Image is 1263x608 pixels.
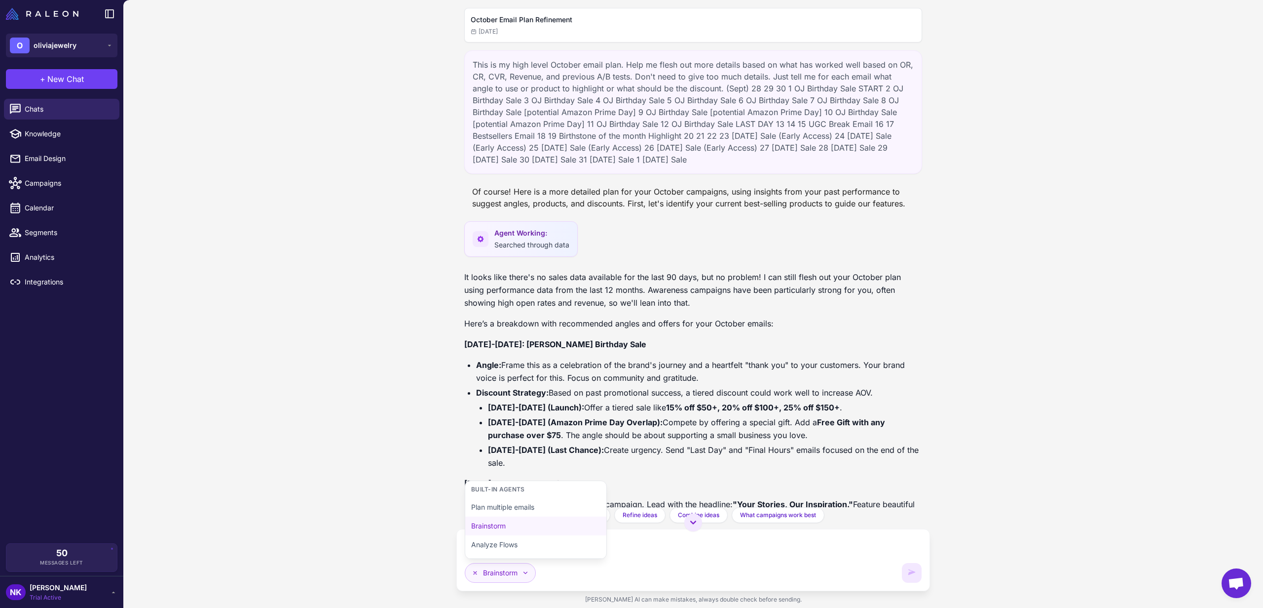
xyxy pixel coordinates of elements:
button: Brainstorm [465,517,606,535]
button: What campaigns work best [732,507,824,523]
img: Raleon Logo [6,8,78,20]
span: Integrations [25,277,111,287]
strong: [DATE]-[DATE] (Amazon Prime Day Overlap): [488,417,663,427]
span: Refine ideas [623,511,657,520]
span: Trial Active [30,593,87,602]
a: Email Design [4,148,119,169]
a: Integrations [4,272,119,292]
span: Segments [25,227,111,238]
a: Segments [4,222,119,243]
strong: 15% off $50+, 20% off $100+, 25% off $150+ [666,403,840,412]
span: + [40,73,45,85]
button: Ooliviajewelry [6,34,117,57]
span: oliviajewelry [34,40,76,51]
p: It looks like there's no sales data available for the last 90 days, but no problem! I can still f... [464,271,922,309]
button: Analyze Flows [465,535,606,554]
strong: Discount Strategy: [476,388,549,398]
strong: "Your Stories, Our Inspiration." [733,499,853,509]
span: Email Design [25,153,111,164]
button: +New Chat [6,69,117,89]
span: Campaigns [25,178,111,189]
div: O [10,38,30,53]
li: Based on past promotional success, a tiered discount could work well to increase AOV. [476,386,922,469]
span: Combine ideas [678,511,719,520]
span: Messages Left [40,559,83,567]
span: Calendar [25,203,111,213]
span: Chats [25,104,111,115]
div: Built-in Agents [465,481,606,498]
a: Knowledge [4,123,119,144]
strong: [DATE]-[DATE]: [PERSON_NAME] Birthday Sale [464,339,646,349]
a: Chats [4,99,119,120]
li: Compete by offering a special gift. Add a . The angle should be about supporting a small business... [488,416,922,442]
button: Refine ideas [614,507,666,523]
span: Analytics [25,252,111,263]
li: This is a perfect awareness campaign. Lead with the headline: Feature beautiful customer photos (... [476,498,922,536]
span: What campaigns work best [740,511,816,520]
div: This is my high level October email plan. Help me flesh out more details based on what has worked... [464,50,922,174]
strong: [DATE]-[DATE] (Launch): [488,403,584,412]
strong: [DATE]-[DATE] (Last Chance): [488,445,604,455]
span: 50 [56,549,68,558]
span: Knowledge [25,128,111,139]
h2: October Email Plan Refinement [471,14,916,25]
div: [PERSON_NAME] AI can make mistakes, always double check before sending. [456,591,930,608]
div: Open chat [1222,568,1251,598]
p: Here’s a breakdown with recommended angles and offers for your October emails: [464,317,922,330]
li: Frame this as a celebration of the brand's journey and a heartfelt "thank you" to your customers.... [476,359,922,384]
span: New Chat [47,73,84,85]
button: Brainstorm [465,563,536,583]
div: Of course! Here is a more detailed plan for your October campaigns, using insights from your past... [464,182,922,213]
strong: Angle: [476,360,501,370]
span: [PERSON_NAME] [30,582,87,593]
button: Plan multiple emails [465,498,606,517]
span: Agent Working: [494,228,569,239]
li: Offer a tiered sale like . [488,401,922,414]
a: Analytics [4,247,119,268]
span: [DATE] [471,27,498,36]
a: Campaigns [4,173,119,194]
button: Combine ideas [669,507,728,523]
strong: [DATE]: UGC Break Email [464,479,561,488]
span: Searched through data [494,241,569,249]
a: Calendar [4,198,119,218]
div: NK [6,584,26,600]
li: Create urgency. Send "Last Day" and "Final Hours" emails focused on the end of the sale. [488,444,922,469]
a: Raleon Logo [6,8,82,20]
